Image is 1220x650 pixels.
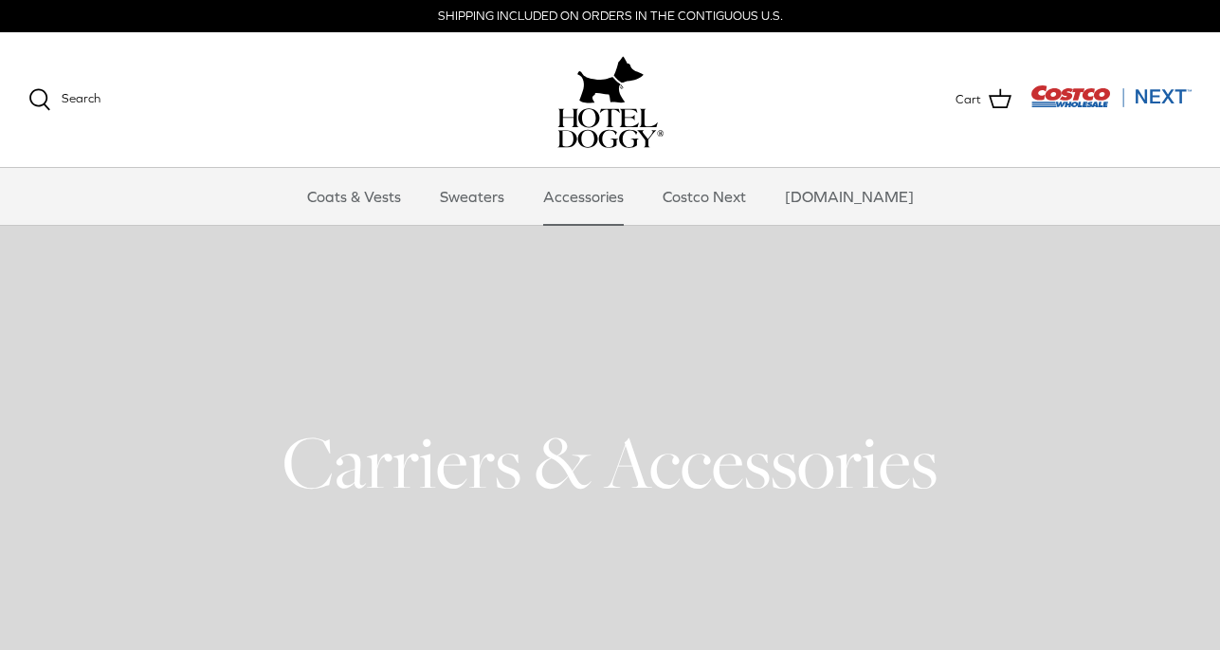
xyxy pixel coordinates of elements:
a: Visit Costco Next [1030,97,1192,111]
a: Costco Next [646,168,763,225]
a: hoteldoggy.com hoteldoggycom [557,51,664,148]
a: Cart [956,87,1011,112]
a: [DOMAIN_NAME] [768,168,931,225]
h1: Carriers & Accessories [28,416,1192,509]
a: Accessories [526,168,641,225]
a: Search [28,88,100,111]
img: Costco Next [1030,84,1192,108]
img: hoteldoggy.com [577,51,644,108]
a: Sweaters [423,168,521,225]
span: Cart [956,90,981,110]
a: Coats & Vests [290,168,418,225]
span: Search [62,91,100,105]
img: hoteldoggycom [557,108,664,148]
